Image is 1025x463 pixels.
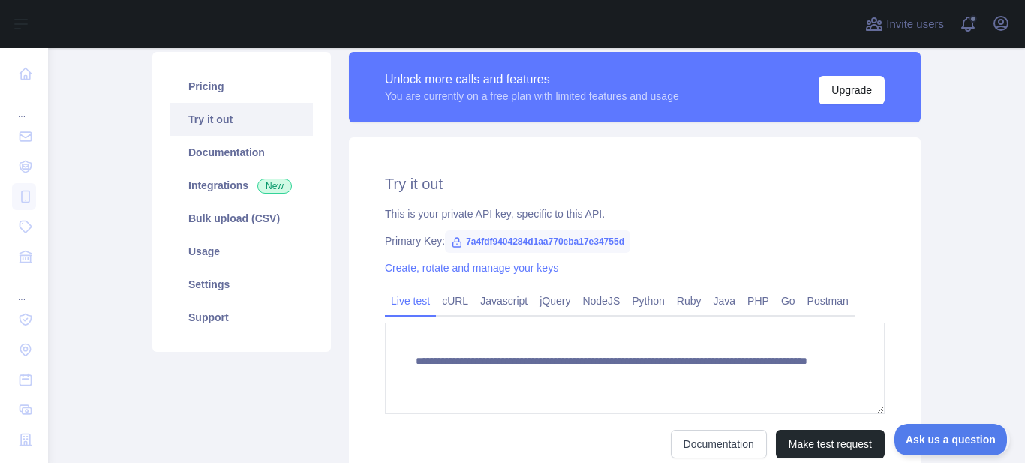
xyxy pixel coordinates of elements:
[886,16,944,33] span: Invite users
[626,289,671,313] a: Python
[801,289,855,313] a: Postman
[741,289,775,313] a: PHP
[170,169,313,202] a: Integrations New
[170,301,313,334] a: Support
[819,76,885,104] button: Upgrade
[170,202,313,235] a: Bulk upload (CSV)
[436,289,474,313] a: cURL
[385,233,885,248] div: Primary Key:
[170,235,313,268] a: Usage
[671,430,767,458] a: Documentation
[12,90,36,120] div: ...
[170,103,313,136] a: Try it out
[776,430,885,458] button: Make test request
[257,179,292,194] span: New
[775,289,801,313] a: Go
[385,289,436,313] a: Live test
[170,70,313,103] a: Pricing
[385,262,558,274] a: Create, rotate and manage your keys
[708,289,742,313] a: Java
[474,289,534,313] a: Javascript
[12,273,36,303] div: ...
[385,173,885,194] h2: Try it out
[445,230,630,253] span: 7a4fdf9404284d1aa770eba17e34755d
[671,289,708,313] a: Ruby
[576,289,626,313] a: NodeJS
[894,424,1010,455] iframe: Toggle Customer Support
[385,71,679,89] div: Unlock more calls and features
[534,289,576,313] a: jQuery
[862,12,947,36] button: Invite users
[170,136,313,169] a: Documentation
[385,89,679,104] div: You are currently on a free plan with limited features and usage
[170,268,313,301] a: Settings
[385,206,885,221] div: This is your private API key, specific to this API.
